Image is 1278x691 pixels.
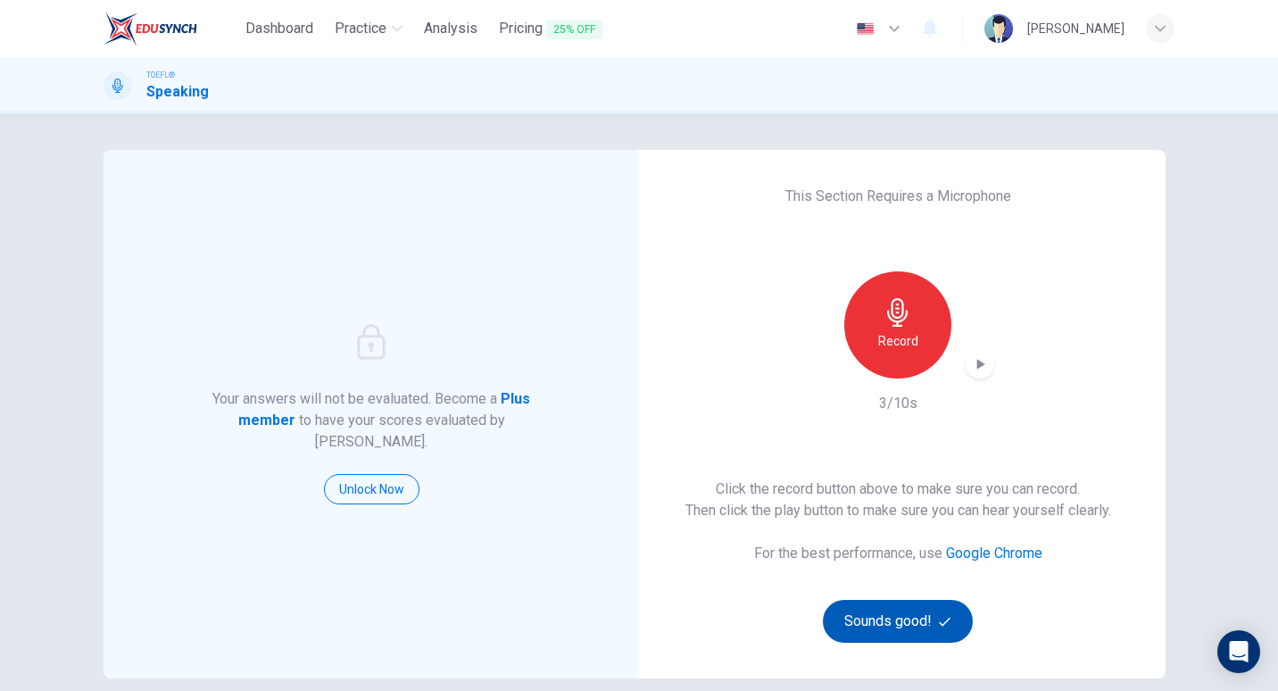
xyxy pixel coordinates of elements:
[1027,18,1124,39] div: [PERSON_NAME]
[785,186,1011,207] h6: This Section Requires a Microphone
[328,12,410,45] button: Practice
[946,545,1042,562] a: Google Chrome
[104,11,238,46] a: EduSynch logo
[324,474,419,504] button: Unlock Now
[878,330,918,352] h6: Record
[879,393,917,414] h6: 3/10s
[238,12,320,45] button: Dashboard
[104,11,197,46] img: EduSynch logo
[211,388,533,453] h6: Your answers will not be evaluated. Become a to have your scores evaluated by [PERSON_NAME].
[844,271,951,379] button: Record
[1217,630,1260,673] div: Open Intercom Messenger
[146,81,209,103] h1: Speaking
[823,600,973,643] button: Sounds good!
[238,12,320,46] a: Dashboard
[754,543,1042,564] h6: For the best performance, use
[417,12,485,45] button: Analysis
[245,18,313,39] span: Dashboard
[685,479,1111,521] h6: Click the record button above to make sure you can record. Then click the play button to make sur...
[335,18,386,39] span: Practice
[146,69,175,81] span: TOEFL®
[417,12,485,46] a: Analysis
[499,18,602,40] span: Pricing
[854,22,876,36] img: en
[984,14,1013,43] img: Profile picture
[546,20,602,39] span: 25% OFF
[424,18,477,39] span: Analysis
[492,12,610,46] button: Pricing25% OFF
